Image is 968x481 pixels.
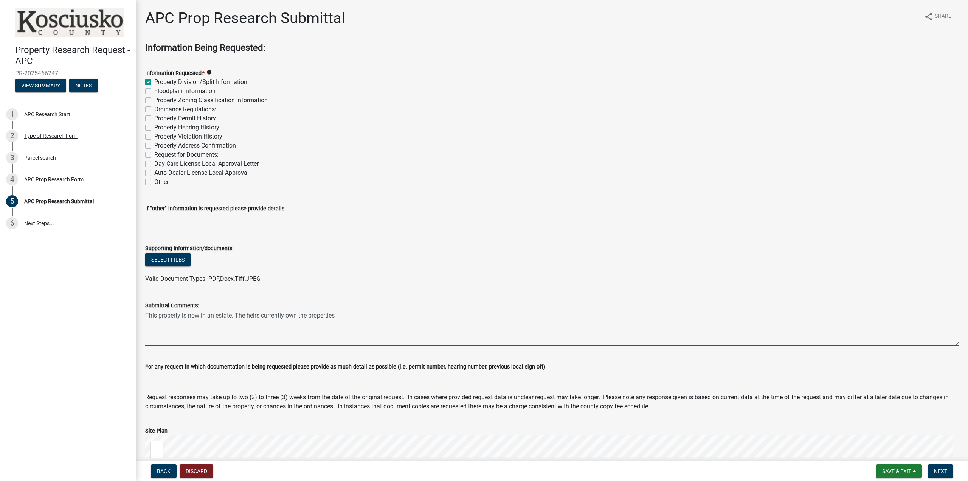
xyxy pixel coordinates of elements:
[180,464,213,478] button: Discard
[924,12,933,21] i: share
[935,12,951,21] span: Share
[157,468,171,474] span: Back
[918,9,957,24] button: shareShare
[154,123,219,132] label: Property Hearing History
[6,130,18,142] div: 2
[6,152,18,164] div: 3
[24,133,78,139] div: Type of Research Form
[882,468,911,474] span: Save & Exit
[15,83,66,89] wm-modal-confirm: Summary
[6,217,18,229] div: 6
[154,168,249,177] label: Auto Dealer License Local Approval
[154,105,216,114] label: Ordinance Regulations:
[24,177,84,182] div: APC Prop Research Form
[876,464,922,478] button: Save & Exit
[154,132,222,141] label: Property Violation History
[154,87,216,96] label: Floodplain Information
[145,364,545,370] label: For any request in which documentation is being requested please provide as much detail as possib...
[206,70,212,75] i: info
[145,428,168,434] label: Site Plan
[15,45,130,67] h4: Property Research Request - APC
[151,441,163,453] div: Zoom in
[15,79,66,92] button: View Summary
[6,108,18,120] div: 1
[6,195,18,207] div: 5
[145,9,345,27] h1: APC Prop Research Submittal
[154,96,268,105] label: Property Zoning Classification Information
[69,79,98,92] button: Notes
[154,177,169,187] label: Other
[154,78,247,87] label: Property Division/Split Information
[24,112,70,117] div: APC Research Start
[934,468,947,474] span: Next
[145,42,265,53] strong: Information Being Requested:
[154,141,236,150] label: Property Address Confirmation
[15,8,124,37] img: Kosciusko County, Indiana
[145,253,191,266] button: Select files
[145,246,233,251] label: Supporting Information/documents:
[151,464,177,478] button: Back
[24,199,94,204] div: APC Prop Research Submittal
[69,83,98,89] wm-modal-confirm: Notes
[145,71,205,76] label: Information Requested:
[24,155,56,160] div: Parcel search
[145,206,285,212] label: If "other" information is requested please provide details:
[145,303,199,308] label: Submittal Comments:
[154,150,219,159] label: Request for Documents:
[154,159,259,168] label: Day Care License Local Approval Letter
[145,393,959,411] p: Request responses may take up to two (2) to three (3) weeks from the date of the original request...
[145,275,261,282] span: Valid Document Types: PDF,Docx,Tiff,JPEG
[15,70,121,77] span: PR-2025466247
[154,114,216,123] label: Property Permit History
[6,173,18,185] div: 4
[151,453,163,465] div: Zoom out
[928,464,953,478] button: Next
